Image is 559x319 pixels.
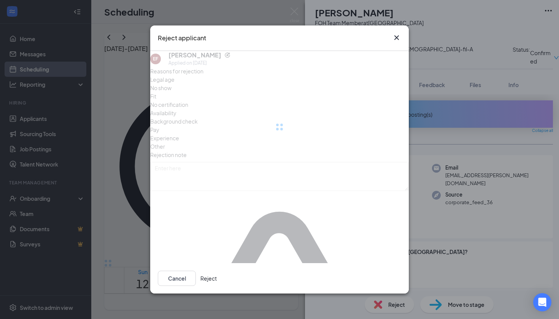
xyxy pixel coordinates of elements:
[533,293,551,311] div: Open Intercom Messenger
[200,271,217,286] button: Reject
[158,33,206,43] h3: Reject applicant
[392,33,401,42] svg: Cross
[392,33,401,42] button: Close
[158,271,196,286] button: Cancel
